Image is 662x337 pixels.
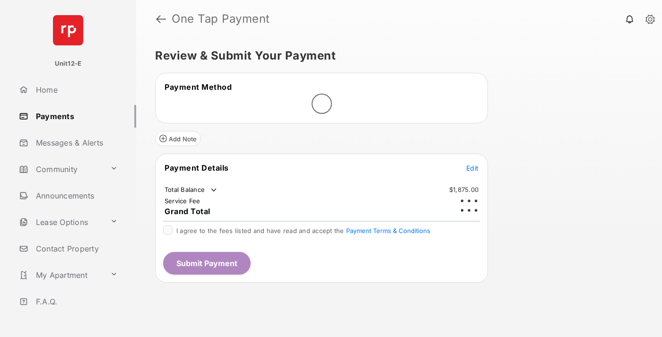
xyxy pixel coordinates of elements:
[15,264,106,286] a: My Apartment
[155,131,201,146] button: Add Note
[15,131,136,154] a: Messages & Alerts
[164,185,218,195] td: Total Balance
[449,185,479,194] td: $1,875.00
[165,82,232,92] span: Payment Method
[165,207,210,216] span: Grand Total
[55,59,82,69] p: Unit12-E
[155,50,636,61] h5: Review & Submit Your Payment
[15,78,136,101] a: Home
[176,227,430,234] span: I agree to the fees listed and have read and accept the
[466,164,479,172] span: Edit
[164,197,201,205] td: Service Fee
[15,158,106,181] a: Community
[15,237,136,260] a: Contact Property
[15,290,136,313] a: F.A.Q.
[15,211,106,233] a: Lease Options
[165,163,229,173] span: Payment Details
[15,184,136,207] a: Announcements
[53,15,83,45] img: svg+xml;base64,PHN2ZyB4bWxucz0iaHR0cDovL3d3dy53My5vcmcvMjAwMC9zdmciIHdpZHRoPSI2NCIgaGVpZ2h0PSI2NC...
[172,13,270,25] strong: One Tap Payment
[15,105,136,128] a: Payments
[346,227,430,234] button: I agree to the fees listed and have read and accept the
[163,252,251,275] button: Submit Payment
[466,163,479,173] button: Edit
